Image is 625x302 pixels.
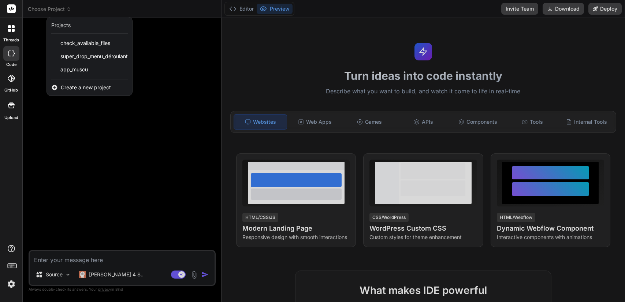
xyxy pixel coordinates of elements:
span: super_drop_menu_déroulant [60,53,128,60]
img: settings [5,278,18,290]
div: Projects [51,22,71,29]
span: check_available_files [60,40,110,47]
span: app_muscu [60,66,88,73]
label: code [6,61,16,68]
label: threads [3,37,19,43]
label: Upload [4,115,18,121]
label: GitHub [4,87,18,93]
span: Create a new project [61,84,111,91]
